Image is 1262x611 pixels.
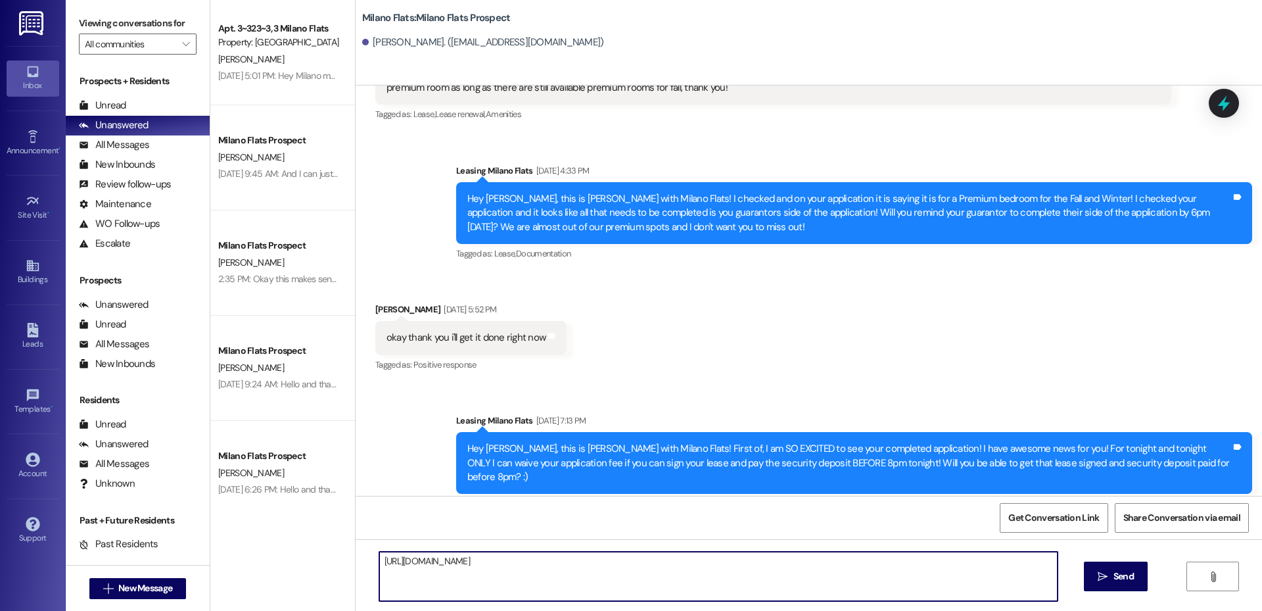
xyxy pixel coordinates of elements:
[89,578,187,599] button: New Message
[85,34,175,55] input: All communities
[79,118,149,132] div: Unanswered
[218,168,371,180] div: [DATE] 9:45 AM: And I can just like resign
[218,483,1071,495] div: [DATE] 6:26 PM: Hello and thank you for contacting Milano Flats. You have reached us after hours....
[7,513,59,549] a: Support
[79,457,149,471] div: All Messages
[79,337,149,351] div: All Messages
[1000,503,1108,533] button: Get Conversation Link
[1008,511,1099,525] span: Get Conversation Link
[79,357,155,371] div: New Inbounds
[456,414,1252,432] div: Leasing Milano Flats
[218,22,340,36] div: Apt. 3~323~3, 3 Milano Flats
[533,164,590,178] div: [DATE] 4:33 PM
[467,442,1231,484] div: Hey [PERSON_NAME], this is [PERSON_NAME] with Milano Flats! First of, I am SO EXCITED to see your...
[79,318,126,331] div: Unread
[66,514,210,527] div: Past + Future Residents
[79,418,126,431] div: Unread
[182,39,189,49] i: 
[386,331,546,345] div: okay thank you i'll get it done right now
[413,359,477,370] span: Positive response
[467,192,1231,234] div: Hey [PERSON_NAME], this is [PERSON_NAME] with Milano Flats! I checked and on your application it ...
[7,61,59,96] a: Inbox
[79,237,130,251] div: Escalate
[456,164,1252,182] div: Leasing Milano Flats
[1115,503,1249,533] button: Share Conversation via email
[79,158,155,172] div: New Inbounds
[66,274,210,287] div: Prospects
[79,13,197,34] label: Viewing conversations for
[218,36,340,49] div: Property: [GEOGRAPHIC_DATA] Flats
[1123,511,1240,525] span: Share Conversation via email
[79,178,171,191] div: Review follow-ups
[362,36,604,49] div: [PERSON_NAME]. ([EMAIL_ADDRESS][DOMAIN_NAME])
[516,248,571,259] span: Documentation
[1084,562,1148,591] button: Send
[413,109,435,120] span: Lease ,
[79,138,149,152] div: All Messages
[79,99,126,112] div: Unread
[218,239,340,253] div: Milano Flats Prospect
[218,378,1071,390] div: [DATE] 9:24 AM: Hello and thank you for contacting Milano Flats. You have reached us after hours....
[7,255,59,290] a: Buildings
[58,144,60,153] span: •
[79,477,135,491] div: Unknown
[103,583,113,594] i: 
[533,414,586,428] div: [DATE] 7:13 PM
[1098,572,1108,582] i: 
[494,248,516,259] span: Lease ,
[7,449,59,484] a: Account
[66,74,210,88] div: Prospects + Residents
[218,70,793,82] div: [DATE] 5:01 PM: Hey Milano management. I have a summer contract and I went home for the 2nd half ...
[79,217,160,231] div: WO Follow-ups
[218,151,284,163] span: [PERSON_NAME]
[435,109,486,120] span: Lease renewal ,
[375,355,567,374] div: Tagged as:
[362,11,511,25] b: Milano Flats: Milano Flats Prospect
[118,581,172,595] span: New Message
[79,197,151,211] div: Maintenance
[440,303,496,316] div: [DATE] 5:52 PM
[66,393,210,407] div: Residents
[79,437,149,451] div: Unanswered
[47,208,49,218] span: •
[456,494,1252,513] div: Tagged as:
[7,190,59,226] a: Site Visit •
[218,134,340,147] div: Milano Flats Prospect
[7,319,59,354] a: Leads
[218,53,284,65] span: [PERSON_NAME]
[218,467,284,479] span: [PERSON_NAME]
[19,11,46,36] img: ResiDesk Logo
[7,384,59,420] a: Templates •
[1208,572,1218,582] i: 
[486,109,521,120] span: Amenities
[218,449,340,463] div: Milano Flats Prospect
[375,303,567,321] div: [PERSON_NAME]
[379,552,1058,601] textarea: [URL][DOMAIN_NAME]
[1113,570,1134,583] span: Send
[79,537,158,551] div: Past Residents
[51,403,53,412] span: •
[79,298,149,312] div: Unanswered
[218,257,284,268] span: [PERSON_NAME]
[375,105,1171,124] div: Tagged as:
[218,344,340,358] div: Milano Flats Prospect
[456,244,1252,263] div: Tagged as:
[218,362,284,374] span: [PERSON_NAME]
